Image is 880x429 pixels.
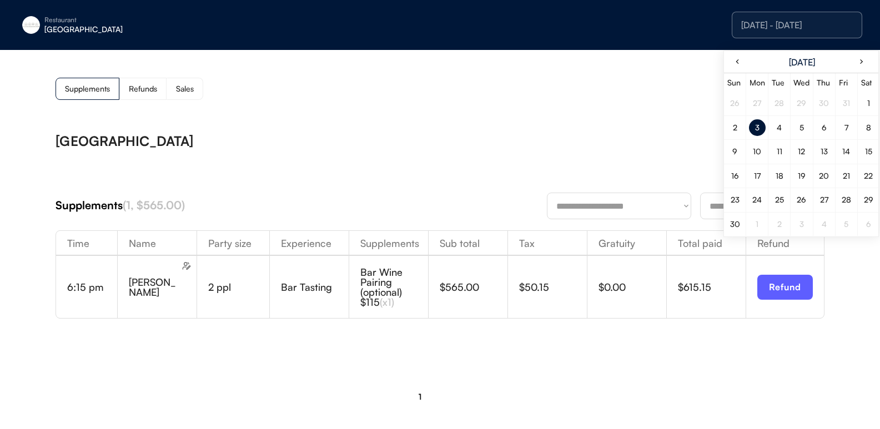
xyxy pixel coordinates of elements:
div: 1 [419,393,421,401]
div: Sub total [429,238,507,248]
div: Thu [817,79,832,87]
div: [PERSON_NAME] [129,277,180,297]
div: Fri [839,79,854,87]
div: Supplements [56,198,547,213]
div: Bar Wine Pairing (optional) $115 [360,267,428,307]
div: 4 [777,124,782,132]
div: Bar Tasting [281,282,349,292]
div: 2 [777,220,782,228]
div: Sun [727,79,742,87]
div: 28 [842,196,851,204]
div: Time [56,238,117,248]
div: Gratuity [587,238,666,248]
div: 2 [733,124,737,132]
img: users-edit.svg [182,261,191,270]
div: 27 [820,196,828,204]
div: 27 [753,99,761,107]
div: Party size [197,238,269,248]
div: 30 [730,220,740,228]
div: $615.15 [678,282,746,292]
div: 31 [843,99,850,107]
div: 6 [866,220,871,228]
div: 5 [799,124,804,132]
div: 29 [864,196,873,204]
div: Sales [176,85,194,93]
div: 9 [732,148,737,155]
div: 28 [775,99,784,107]
div: $50.15 [519,282,587,292]
div: 30 [819,99,829,107]
div: 21 [843,172,850,180]
img: eleven-madison-park-new-york-ny-logo-1.jpg [22,16,40,34]
div: 6 [822,124,827,132]
div: 16 [731,172,739,180]
div: Tax [508,238,587,248]
div: 3 [799,220,804,228]
div: [DATE] - [DATE] [741,21,853,29]
div: Restaurant [44,17,184,23]
div: 13 [821,148,828,155]
div: 24 [752,196,762,204]
div: 15 [865,148,872,155]
font: (x1) [380,296,394,308]
div: 29 [797,99,806,107]
button: Refund [757,275,813,300]
div: 6:15 pm [67,282,117,292]
div: 26 [730,99,740,107]
div: Sat [861,79,876,87]
div: Refunds [129,85,157,93]
div: Tue [772,79,787,87]
div: 18 [776,172,783,180]
div: 26 [797,196,806,204]
div: 3 [755,124,760,132]
div: 5 [844,220,848,228]
div: Wed [793,79,809,87]
div: 2 ppl [208,282,269,292]
div: 4 [822,220,827,228]
div: 10 [753,148,761,155]
div: 23 [731,196,740,204]
div: 22 [864,172,873,180]
div: $565.00 [440,282,507,292]
div: 14 [842,148,850,155]
div: 11 [777,148,782,155]
div: [GEOGRAPHIC_DATA] [44,26,184,33]
div: Experience [270,238,349,248]
div: Total paid [667,238,746,248]
div: 17 [754,172,761,180]
div: 1 [756,220,758,228]
div: 8 [866,124,871,132]
div: [GEOGRAPHIC_DATA] [56,134,193,148]
font: (1, $565.00) [123,198,185,212]
div: Name [118,238,197,248]
div: [DATE] [789,58,815,67]
div: 19 [798,172,806,180]
div: 25 [775,196,784,204]
div: Refund [746,238,824,248]
div: 7 [844,124,848,132]
div: 1 [867,99,870,107]
div: Supplements [349,238,428,248]
div: $0.00 [599,282,666,292]
div: 20 [819,172,829,180]
div: 12 [798,148,805,155]
div: Supplements [65,85,110,93]
div: Mon [750,79,765,87]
